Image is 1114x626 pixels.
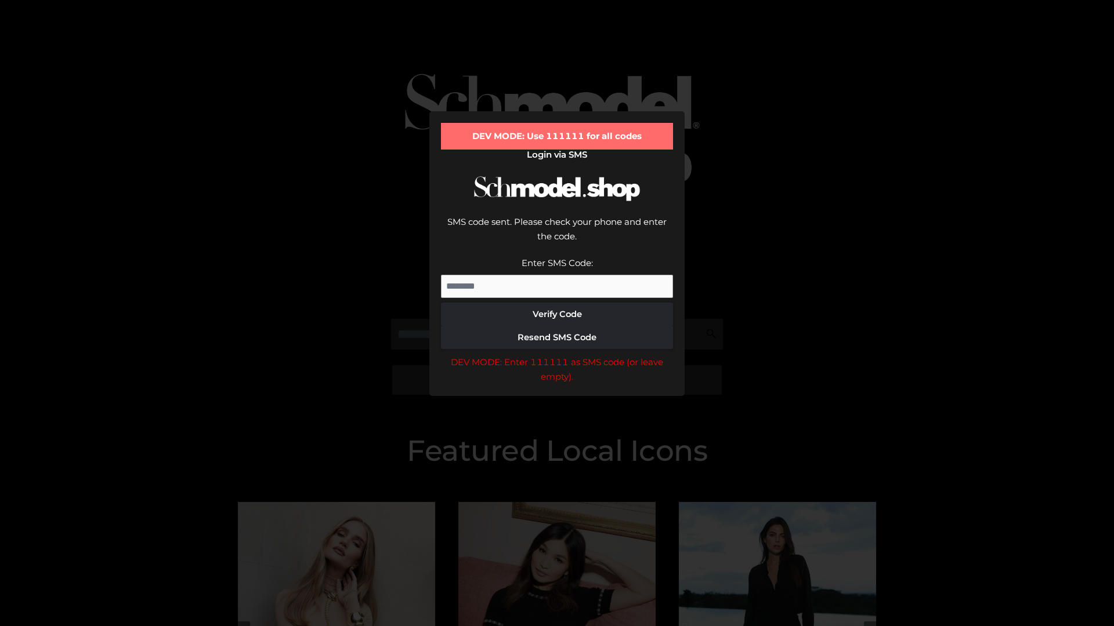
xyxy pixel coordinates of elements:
[441,303,673,326] button: Verify Code
[441,123,673,150] div: DEV MODE: Use 111111 for all codes
[522,257,593,268] label: Enter SMS Code:
[441,355,673,384] div: DEV MODE: Enter 111111 as SMS code (or leave empty).
[441,214,673,256] div: SMS code sent. Please check your phone and enter the code.
[441,150,673,160] h2: Login via SMS
[470,166,644,212] img: Schmodel Logo
[441,326,673,349] button: Resend SMS Code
